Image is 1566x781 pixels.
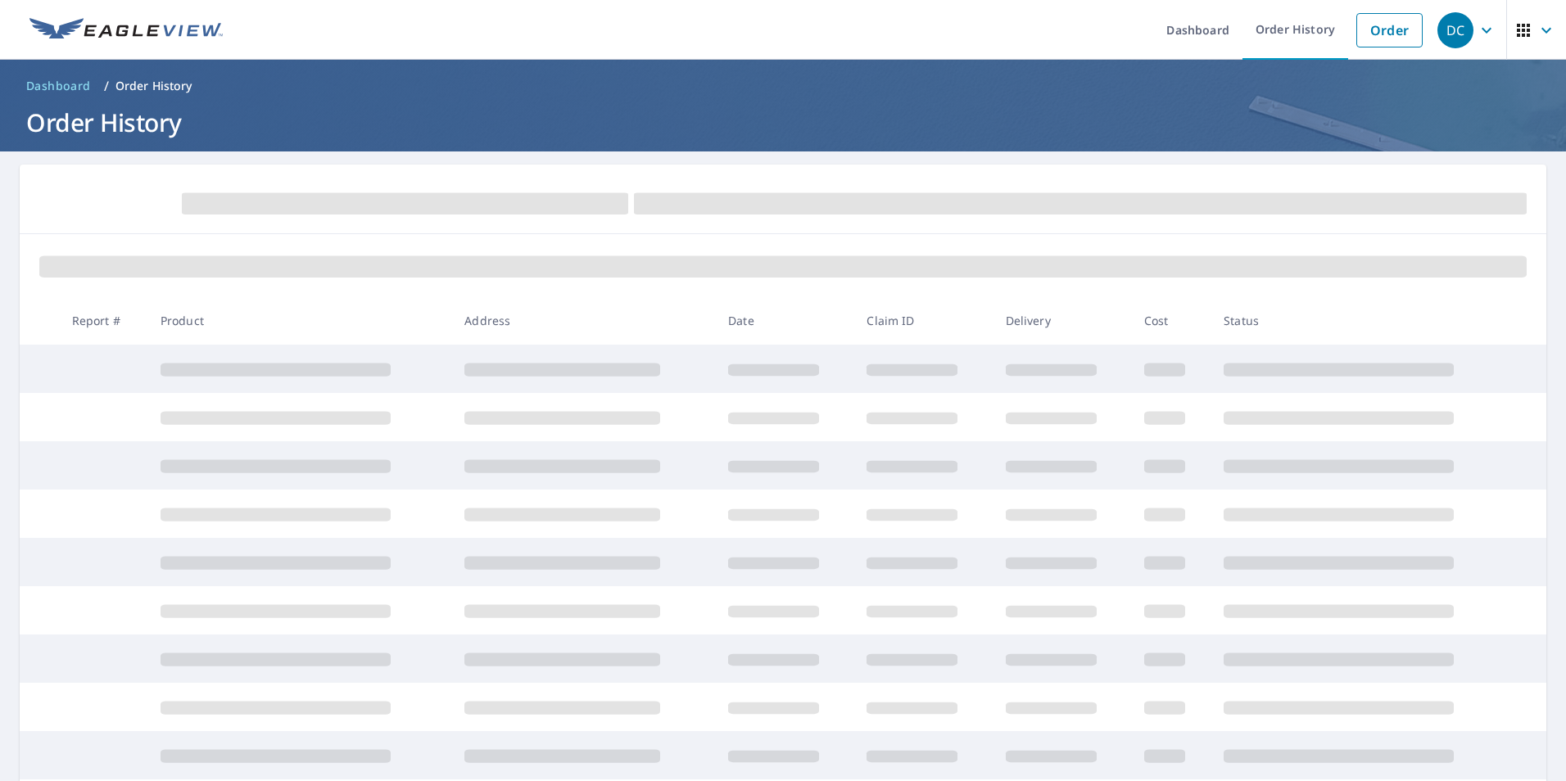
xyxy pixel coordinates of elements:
p: Order History [115,78,192,94]
nav: breadcrumb [20,73,1546,99]
th: Product [147,296,452,345]
li: / [104,76,109,96]
th: Status [1211,296,1515,345]
img: EV Logo [29,18,223,43]
th: Claim ID [853,296,992,345]
a: Order [1356,13,1423,47]
th: Address [451,296,715,345]
a: Dashboard [20,73,97,99]
h1: Order History [20,106,1546,139]
th: Delivery [993,296,1131,345]
th: Report # [59,296,147,345]
div: DC [1437,12,1473,48]
th: Cost [1131,296,1211,345]
span: Dashboard [26,78,91,94]
th: Date [715,296,853,345]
